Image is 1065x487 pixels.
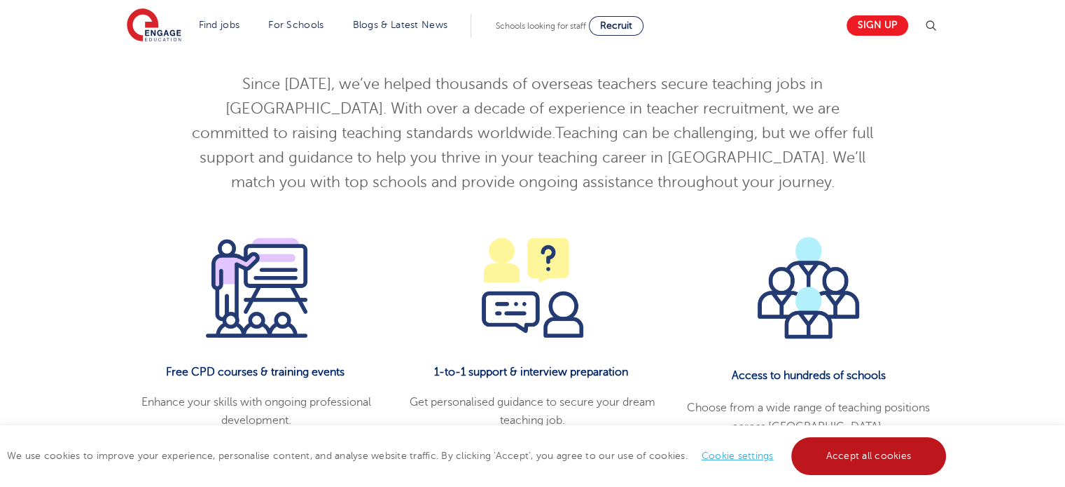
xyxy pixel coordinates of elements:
span: Teaching can be challenging, but we offer full support and guidance to help you thrive in your te... [200,125,873,191]
b: Access to hundreds of schools [732,369,886,382]
a: Cookie settings [702,451,774,461]
span: Recruit [600,20,632,31]
span: Enhance your skills with ongoing professional development. [141,396,371,427]
a: Blogs & Latest News [353,20,448,30]
span: Schools looking for staff [496,21,586,31]
a: Recruit [589,16,643,36]
p: Since [DATE], we’ve helped thousands of overseas teachers secure teaching jobs in [GEOGRAPHIC_DAT... [189,72,876,195]
b: Free CPD courses & training events [166,366,344,378]
span: We use cookies to improve your experience, personalise content, and analyse website traffic. By c... [7,451,949,461]
a: For Schools [268,20,323,30]
span: Choose from a wide range of teaching positions across [GEOGRAPHIC_DATA]. [687,402,930,432]
a: Find jobs [199,20,240,30]
img: Engage Education [127,8,181,43]
a: Sign up [847,15,908,36]
a: Accept all cookies [791,437,947,475]
b: 1-to-1 support & interview preparation [434,366,628,378]
span: Get personalised guidance to secure your dream teaching job. [410,396,655,427]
